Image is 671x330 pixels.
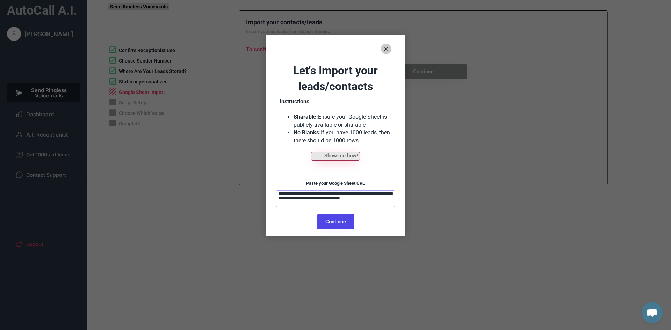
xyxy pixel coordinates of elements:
[294,113,391,129] li: Ensure your Google Sheet is publicly available or sharable
[306,181,365,186] font: Paste your Google Sheet URL
[294,129,391,145] li: If you have 1000 leads, then there should be 1000 rows
[317,214,354,229] button: Continue
[293,64,381,93] font: Let's Import your leads/contacts
[311,152,360,161] button: Show me how!
[324,153,358,159] span: Show me how!
[294,129,321,136] strong: No Blanks:
[642,302,663,323] div: Open chat
[294,113,318,120] strong: Sharable:
[280,98,311,105] strong: Instructions:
